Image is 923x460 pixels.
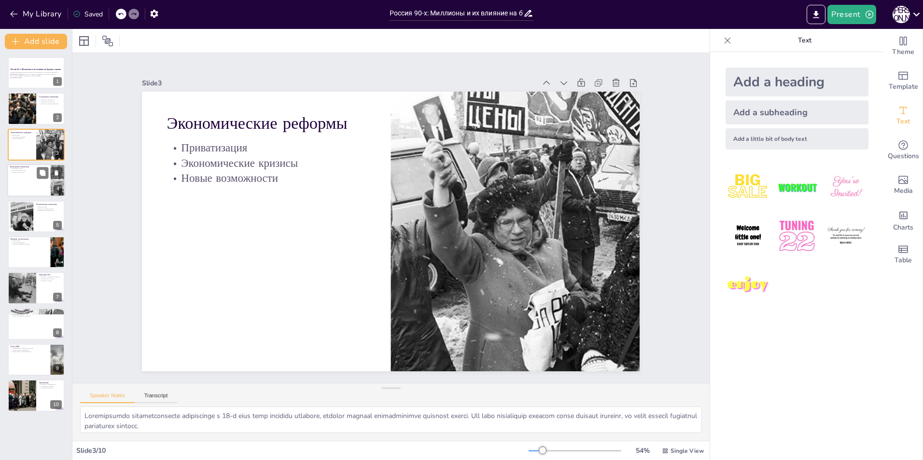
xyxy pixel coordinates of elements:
p: Демократизация [36,206,62,208]
p: Распространение информации [11,349,48,351]
div: 1 [8,57,65,89]
p: Приватизация [175,117,375,153]
p: Generated with [URL] [10,77,61,79]
button: Transcript [135,392,178,403]
img: 7.jpeg [726,263,770,308]
p: Новые возможности [11,138,33,140]
div: Add a heading [726,68,868,96]
img: 2.jpeg [774,165,819,210]
p: Наследие 90-х [39,273,62,276]
input: Insert title [390,6,524,20]
span: Theme [892,47,914,57]
div: 9 [53,364,62,373]
span: Position [102,35,113,47]
p: Роль СМИ [11,345,48,348]
p: Культурная свобода [10,168,48,170]
span: Questions [888,151,919,162]
p: Активная гражданская позиция [11,244,48,245]
p: Экономические кризисы [11,136,33,138]
div: Add a little bit of body text [726,128,868,149]
p: Text [735,29,874,52]
p: Экономические реформы [177,89,377,133]
p: Манипуляции и искажение фактов [11,351,48,353]
p: Социальное неравенство [39,99,62,101]
div: 1 [53,77,62,86]
p: Формирование общественного мнения [11,347,48,349]
p: Новые формы искусства [10,170,48,172]
span: Table [895,255,912,266]
p: Актуальность наследия [39,385,62,387]
button: Д [PERSON_NAME] [893,5,910,24]
div: Add a table [884,237,923,272]
div: 7 [53,293,62,301]
div: Saved [73,10,103,19]
p: Новые политические партии [36,208,62,210]
div: Add images, graphics, shapes or video [884,168,923,203]
p: Культурные тренды [39,280,62,282]
img: 5.jpeg [774,214,819,258]
div: 8 [8,308,65,340]
p: Конфликты и нестабильность [36,209,62,211]
p: Влияние на современное общество [39,276,62,278]
button: Present [827,5,876,24]
div: Get real-time input from your audience [884,133,923,168]
button: Export to PowerPoint [807,5,825,24]
button: Add slide [5,34,67,49]
div: 3 [8,129,65,161]
p: Приватизация [11,134,33,136]
div: 9 [8,344,65,376]
p: Влияние на современность [39,383,62,385]
p: Увеличение бедности [11,313,62,315]
img: 6.jpeg [824,214,868,258]
p: Новые вызовы [11,240,48,242]
img: 1.jpeg [726,165,770,210]
div: 4 [54,185,62,194]
p: Экономические условия [39,278,62,280]
div: 10 [8,379,65,411]
div: 5 [8,201,65,232]
span: Single View [671,447,704,455]
button: Speaker Notes [80,392,135,403]
div: Д [PERSON_NAME] [893,6,910,23]
div: Slide 3 / 10 [76,446,529,455]
p: Заключение [39,381,62,384]
p: Влияние на молодежь [11,238,48,241]
div: Layout [76,33,92,49]
p: Новые возможности [171,148,371,184]
p: Влияние на литературу [10,172,48,174]
div: Add ready made slides [884,64,923,98]
p: Понимание процессов [39,387,62,389]
img: 4.jpeg [726,214,770,258]
p: Данная презентация исследует социальные, экономические и культурные изменения в [GEOGRAPHIC_DATA]... [10,72,61,77]
p: Социальные изменения [39,95,62,98]
textarea: Loremipsumdo sitametconsecte adipiscinge s 18-d eius temp incididu utlabore, etdolor magnaal enim... [80,406,702,433]
div: Add text boxes [884,98,923,133]
button: My Library [7,6,66,22]
div: 5 [53,221,62,230]
div: 2 [53,113,62,122]
p: Экономические кризисы [11,309,62,312]
div: 3 [53,149,62,158]
p: Экономические реформы [11,131,33,134]
div: 54 % [631,446,654,455]
span: Text [896,116,910,127]
div: 2 [8,93,65,124]
span: Media [894,186,913,196]
span: Charts [893,222,913,233]
p: Культурные изменения [10,165,48,168]
img: 3.jpeg [824,165,868,210]
div: 10 [50,400,62,409]
p: Анализ экономической ситуации [11,315,62,317]
button: Duplicate Slide [37,167,48,179]
div: 6 [53,257,62,265]
p: Экономические кризисы [173,132,373,168]
button: Delete Slide [51,167,62,179]
p: Дефолт 1998 года [11,311,62,313]
span: Template [889,81,918,92]
p: Поиск самовыражения [11,242,48,244]
div: 8 [53,328,62,337]
strong: Россия 90-х: Миллионы и их влияние на будущее страны [11,68,61,71]
p: Новый класс предпринимателей [39,102,62,104]
div: 4 [7,164,65,197]
p: Увеличение преступности [39,101,62,103]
